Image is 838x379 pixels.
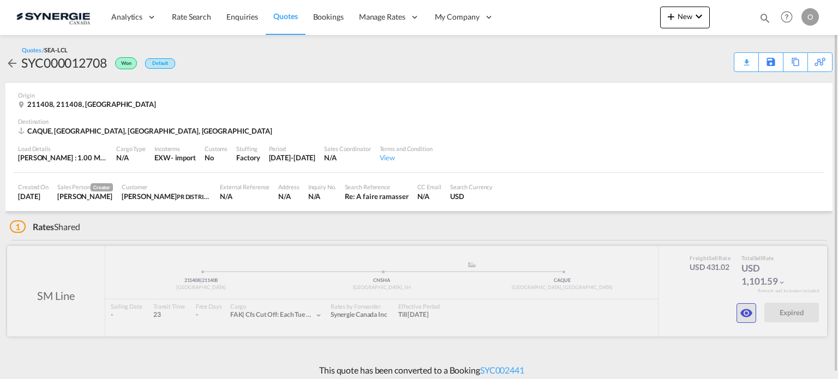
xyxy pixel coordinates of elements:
div: Search Currency [450,183,493,191]
div: Quotes /SEA-LCL [22,46,68,54]
div: N/A [220,191,270,201]
span: 1 [10,220,26,233]
md-icon: icon-magnify [759,12,771,24]
div: [PERSON_NAME] : 1.00 MT | Volumetric Wt : 4.59 CBM | Chargeable Wt : 4.59 W/M [18,153,107,163]
span: New [665,12,705,21]
div: N/A [278,191,299,201]
md-icon: icon-chevron-down [692,10,705,23]
div: No [205,153,228,163]
div: Stuffing [236,145,260,153]
div: O [801,8,819,26]
span: Enquiries [226,12,258,21]
div: SYC000012708 [21,54,107,71]
md-icon: icon-download [740,55,753,63]
span: PR DISTRIBUTION [177,192,226,201]
div: N/A [417,191,441,201]
span: Analytics [111,11,142,22]
div: View [380,153,433,163]
div: icon-magnify [759,12,771,28]
div: Shared [10,221,80,233]
span: Creator [91,183,113,191]
div: Origin [18,91,820,99]
div: Karen Mercier [57,191,113,201]
div: 25 Jul 2025 [269,153,316,163]
div: Help [777,8,801,27]
div: Load Details [18,145,107,153]
div: Default [145,58,175,69]
button: icon-plus 400-fgNewicon-chevron-down [660,7,710,28]
div: Stephane Brousseau [122,191,211,201]
span: Rate Search [172,12,211,21]
div: CAQUE, Quebec, QC, Americas [18,126,275,136]
div: Inquiry No. [308,183,336,191]
span: Help [777,8,796,26]
div: EXW [154,153,171,163]
div: 25 Jun 2025 [18,191,49,201]
div: 211408, 211408, China [18,99,159,109]
div: Incoterms [154,145,196,153]
button: icon-eye [737,303,756,323]
div: Search Reference [345,183,409,191]
div: - import [171,153,196,163]
div: Customer [122,183,211,191]
span: Rates [33,221,55,232]
div: External Reference [220,183,270,191]
div: icon-arrow-left [5,54,21,71]
span: Bookings [313,12,344,21]
div: Destination [18,117,820,125]
div: Cargo Type [116,145,146,153]
div: Terms and Condition [380,145,433,153]
div: N/A [308,191,336,201]
div: Factory Stuffing [236,153,260,163]
span: Quotes [273,11,297,21]
div: Address [278,183,299,191]
div: CC Email [417,183,441,191]
div: Quote PDF is not available at this time [740,53,753,63]
span: 211408, 211408, [GEOGRAPHIC_DATA] [27,100,156,109]
img: 1f56c880d42311ef80fc7dca854c8e59.png [16,5,90,29]
a: SYC002441 [480,365,524,375]
div: USD [450,191,493,201]
div: Period [269,145,316,153]
md-icon: icon-arrow-left [5,57,19,70]
span: Manage Rates [359,11,405,22]
div: Customs [205,145,228,153]
div: Won [107,54,140,71]
div: Sales Coordinator [324,145,370,153]
div: Save As Template [759,53,783,71]
span: Won [121,60,134,70]
p: This quote has been converted to a Booking [314,364,524,376]
md-icon: icon-eye [740,306,753,320]
div: Created On [18,183,49,191]
span: My Company [435,11,480,22]
md-icon: icon-plus 400-fg [665,10,678,23]
div: Re: A faire ramasser [345,191,409,201]
span: SEA-LCL [44,46,67,53]
div: Sales Person [57,183,113,191]
div: N/A [324,153,370,163]
div: N/A [116,153,146,163]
